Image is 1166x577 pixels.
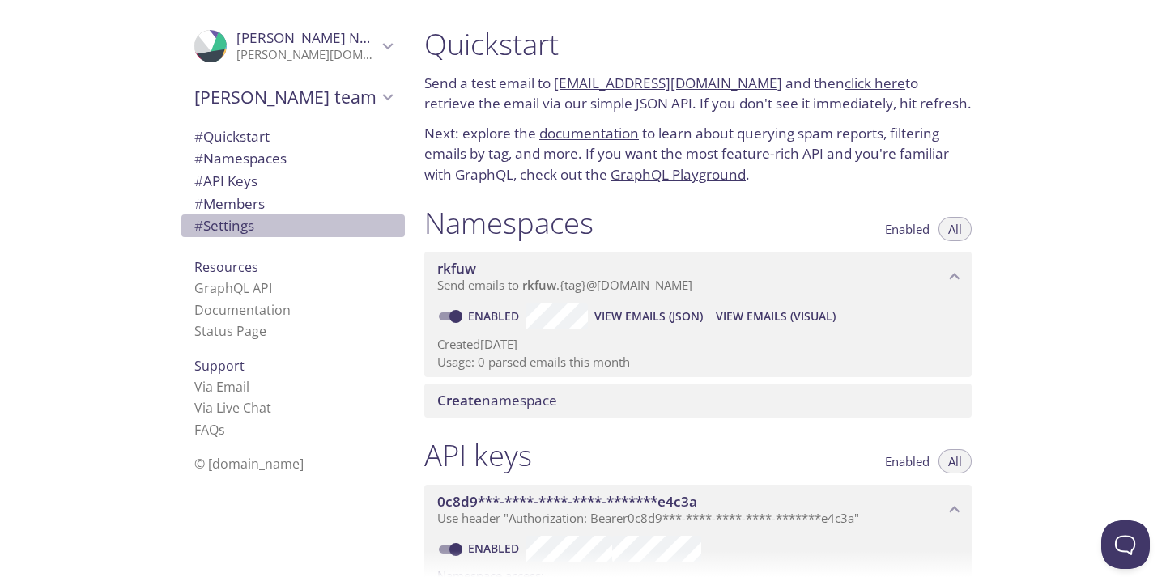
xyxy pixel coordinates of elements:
div: Briel's team [181,76,405,118]
span: Resources [194,258,258,276]
button: View Emails (JSON) [588,303,709,329]
a: Enabled [466,541,526,556]
h1: API keys [424,437,532,473]
span: rkfuw [522,277,556,293]
a: Enabled [466,308,526,324]
span: © [DOMAIN_NAME] [194,455,304,473]
div: Briel Noname [181,19,405,73]
div: Quickstart [181,125,405,148]
span: [PERSON_NAME] Noname [236,28,406,47]
span: Members [194,194,265,213]
span: View Emails (JSON) [594,307,703,326]
span: # [194,172,203,190]
span: # [194,127,203,146]
p: Next: explore the to learn about querying spam reports, filtering emails by tag, and more. If you... [424,123,972,185]
span: s [219,421,225,439]
span: API Keys [194,172,257,190]
a: [EMAIL_ADDRESS][DOMAIN_NAME] [554,74,782,92]
a: GraphQL Playground [611,165,746,184]
span: Create [437,391,482,409]
a: Via Email [194,378,249,396]
div: Namespaces [181,147,405,170]
button: All [938,217,972,241]
span: namespace [437,391,557,409]
a: Status Page [194,322,266,340]
a: Via Live Chat [194,399,271,417]
p: [PERSON_NAME][DOMAIN_NAME][EMAIL_ADDRESS][DOMAIN_NAME] [236,47,377,63]
div: Create namespace [424,384,972,418]
span: Quickstart [194,127,270,146]
span: # [194,149,203,168]
button: Enabled [875,449,939,473]
div: API Keys [181,170,405,193]
span: Send emails to . {tag} @[DOMAIN_NAME] [437,277,692,293]
iframe: Help Scout Beacon - Open [1101,520,1150,569]
h1: Namespaces [424,205,594,241]
span: # [194,194,203,213]
span: Settings [194,216,254,235]
span: Namespaces [194,149,287,168]
span: [PERSON_NAME] team [194,86,377,108]
p: Created [DATE] [437,336,959,353]
a: click here [845,74,905,92]
span: # [194,216,203,235]
span: View Emails (Visual) [716,307,836,326]
div: rkfuw namespace [424,252,972,302]
span: rkfuw [437,259,476,278]
button: View Emails (Visual) [709,303,842,329]
a: Documentation [194,301,291,319]
button: Enabled [875,217,939,241]
a: FAQ [194,421,225,439]
div: Members [181,193,405,215]
a: documentation [539,124,639,142]
a: GraphQL API [194,279,272,297]
button: All [938,449,972,473]
div: Team Settings [181,214,405,237]
p: Usage: 0 parsed emails this month [437,354,959,371]
h1: Quickstart [424,26,972,62]
p: Send a test email to and then to retrieve the email via our simple JSON API. If you don't see it ... [424,73,972,114]
span: Support [194,357,245,375]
